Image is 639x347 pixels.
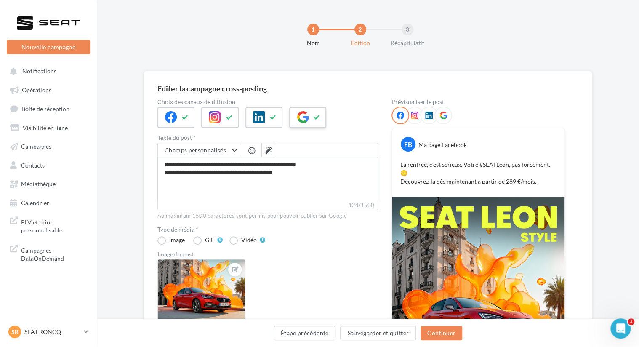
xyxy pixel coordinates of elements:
[157,99,378,105] label: Choix des canaux de diffusion
[157,85,267,92] div: Editer la campagne cross-posting
[21,199,49,206] span: Calendrier
[157,135,378,141] label: Texte du post *
[421,326,462,340] button: Continuer
[5,63,88,78] button: Notifications
[23,124,68,131] span: Visibilité en ligne
[5,241,92,266] a: Campagnes DataOnDemand
[5,120,92,135] a: Visibilité en ligne
[157,201,378,210] label: 124/1500
[205,237,214,243] div: GIF
[24,328,80,336] p: SEAT RONCQ
[333,39,387,47] div: Edition
[401,137,415,152] div: FB
[21,161,45,168] span: Contacts
[418,141,467,149] div: Ma page Facebook
[5,176,92,191] a: Médiathèque
[7,40,90,54] button: Nouvelle campagne
[11,328,19,336] span: SR
[169,237,185,243] div: Image
[340,326,416,340] button: Sauvegarder et quitter
[157,212,378,220] div: Au maximum 1500 caractères sont permis pour pouvoir publier sur Google
[21,216,87,235] span: PLV et print personnalisable
[391,99,565,105] div: Prévisualiser le post
[354,24,366,35] div: 2
[5,101,92,116] a: Boîte de réception
[286,39,340,47] div: Nom
[21,105,69,112] span: Boîte de réception
[22,86,51,93] span: Opérations
[307,24,319,35] div: 1
[21,245,87,263] span: Campagnes DataOnDemand
[628,318,634,325] span: 1
[5,157,92,172] a: Contacts
[5,138,92,153] a: Campagnes
[5,82,92,97] a: Opérations
[400,160,556,186] p: La rentrée, c’est sérieux. Votre #SEATLeon, pas forcément. 😏 Découvrez-la dès maintenant à partir...
[165,147,226,154] span: Champs personnalisés
[274,326,336,340] button: Étape précédente
[381,39,434,47] div: Récapitulatif
[241,237,257,243] div: Vidéo
[157,227,378,232] label: Type de média *
[21,143,51,150] span: Campagnes
[7,324,90,340] a: SR SEAT RONCQ
[402,24,413,35] div: 3
[158,143,242,157] button: Champs personnalisés
[5,195,92,210] a: Calendrier
[157,251,378,257] div: Image du post
[610,318,631,339] iframe: Intercom live chat
[22,67,56,75] span: Notifications
[21,180,56,187] span: Médiathèque
[5,213,92,238] a: PLV et print personnalisable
